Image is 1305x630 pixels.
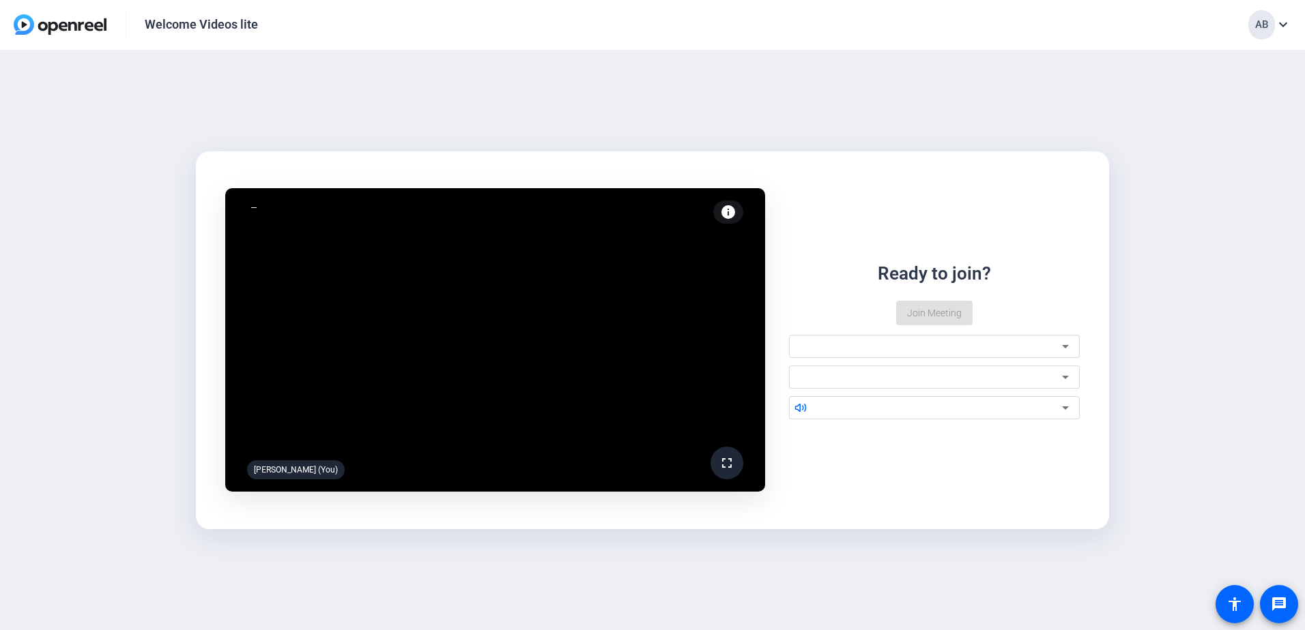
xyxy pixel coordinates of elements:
mat-icon: accessibility [1227,596,1243,612]
div: Ready to join? [878,260,991,287]
mat-icon: expand_more [1275,16,1291,33]
div: Welcome Videos lite [145,16,258,33]
mat-icon: message [1271,596,1287,612]
img: OpenReel logo [14,14,106,35]
mat-icon: info [720,204,736,220]
div: AB [1248,10,1275,40]
mat-icon: fullscreen [719,455,735,471]
div: [PERSON_NAME] (You) [247,460,345,479]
